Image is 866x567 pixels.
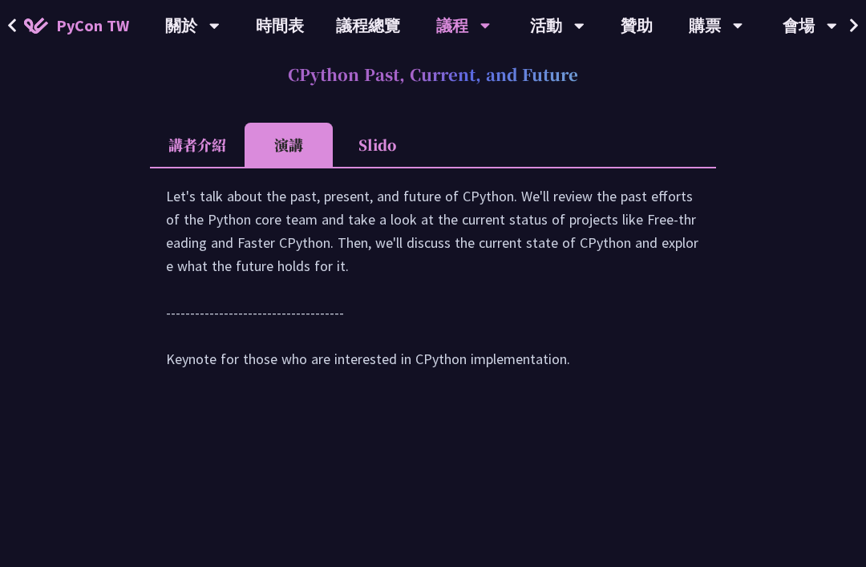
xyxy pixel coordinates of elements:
img: Home icon of PyCon TW 2025 [24,18,48,34]
li: Slido [333,123,421,167]
span: PyCon TW [56,14,129,38]
li: 講者介紹 [150,123,245,167]
li: 演講 [245,123,333,167]
a: PyCon TW [8,6,145,46]
h2: CPython Past, Current, and Future [150,51,716,99]
div: Let's talk about the past, present, and future of CPython. We'll review the past efforts of the P... [166,184,700,387]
